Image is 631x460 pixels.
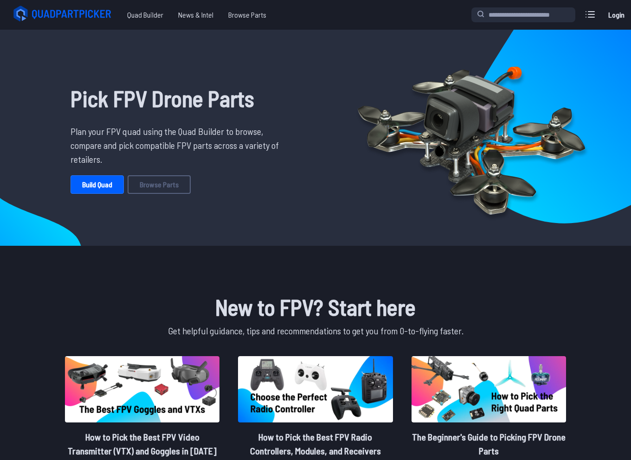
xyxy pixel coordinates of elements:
h1: Pick FPV Drone Parts [71,82,286,115]
h2: How to Pick the Best FPV Radio Controllers, Modules, and Receivers [238,430,393,458]
p: Plan your FPV quad using the Quad Builder to browse, compare and pick compatible FPV parts across... [71,124,286,166]
img: Quadcopter [338,45,605,230]
h2: The Beginner's Guide to Picking FPV Drone Parts [412,430,566,458]
a: Browse Parts [221,6,274,24]
a: News & Intel [171,6,221,24]
h2: How to Pick the Best FPV Video Transmitter (VTX) and Goggles in [DATE] [65,430,219,458]
a: Build Quad [71,175,124,194]
a: Quad Builder [120,6,171,24]
h1: New to FPV? Start here [63,290,568,324]
a: Login [605,6,627,24]
img: image of post [412,356,566,422]
a: Browse Parts [128,175,191,194]
img: image of post [238,356,393,422]
p: Get helpful guidance, tips and recommendations to get you from 0-to-flying faster. [63,324,568,338]
img: image of post [65,356,219,422]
